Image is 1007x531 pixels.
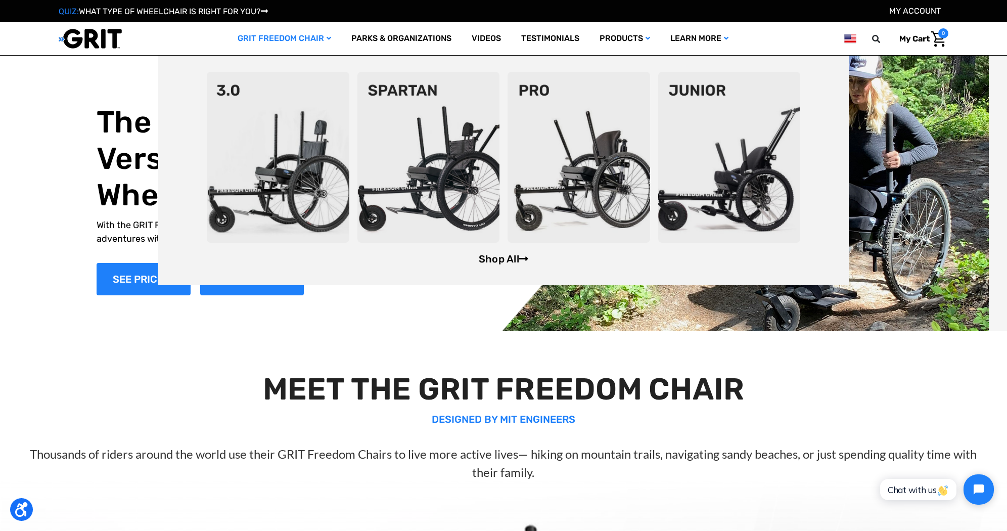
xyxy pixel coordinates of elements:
h1: The World's Most Versatile All-Terrain Wheelchair [97,104,453,213]
a: Shop Now [97,263,191,295]
a: Account [889,6,941,16]
img: 3point0.png [207,72,349,243]
img: Cart [931,31,946,47]
span: My Cart [899,34,930,43]
p: Thousands of riders around the world use their GRIT Freedom Chairs to live more active lives— hik... [25,445,982,481]
img: us.png [844,32,856,45]
a: QUIZ:WHAT TYPE OF WHEELCHAIR IS RIGHT FOR YOU? [59,7,268,16]
a: Learn More [660,22,739,55]
img: junior-chair.png [658,72,801,243]
img: GRIT All-Terrain Wheelchair and Mobility Equipment [59,28,122,49]
input: Search [877,28,892,50]
p: DESIGNED BY MIT ENGINEERS [25,412,982,427]
img: spartan2.png [357,72,500,243]
iframe: Tidio Chat [869,466,1002,513]
a: GRIT Freedom Chair [227,22,341,55]
a: Parks & Organizations [341,22,462,55]
h2: MEET THE GRIT FREEDOM CHAIR [25,371,982,408]
span: Phone Number [169,41,224,51]
img: pro-chair.png [508,72,650,243]
p: With the GRIT Freedom Chair, explore the outdoors, get daily exercise, and go on adventures with ... [97,218,453,246]
a: Testimonials [511,22,589,55]
a: Products [589,22,660,55]
a: Cart with 0 items [892,28,948,50]
span: 0 [938,28,948,38]
span: QUIZ: [59,7,79,16]
a: Videos [462,22,511,55]
a: Shop All [479,253,528,265]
